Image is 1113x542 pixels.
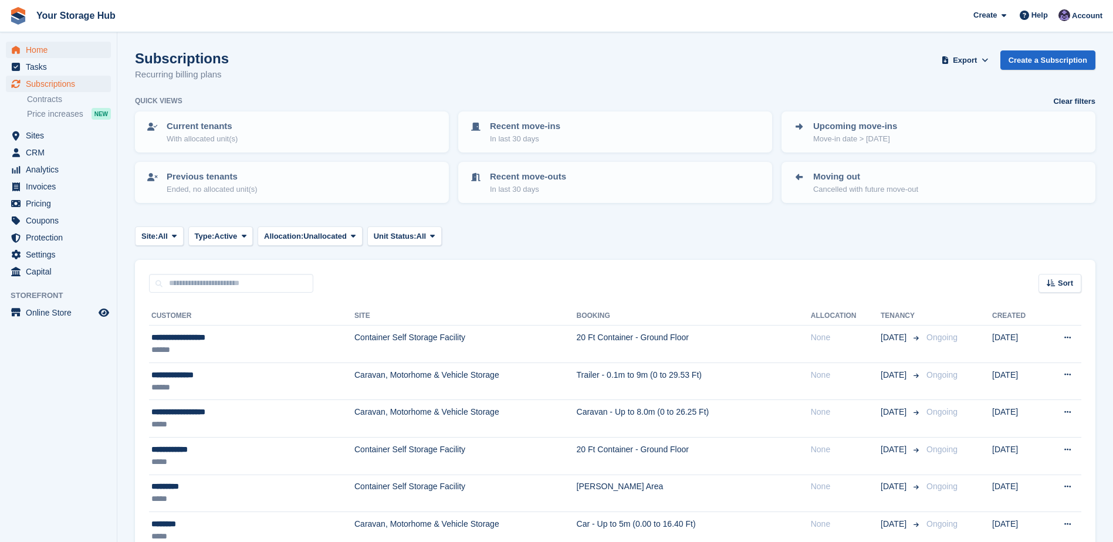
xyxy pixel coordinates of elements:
a: menu [6,127,111,144]
span: All [417,231,427,242]
span: Pricing [26,195,96,212]
a: Current tenants With allocated unit(s) [136,113,448,151]
span: Analytics [26,161,96,178]
a: Moving out Cancelled with future move-out [783,163,1094,202]
a: Previous tenants Ended, no allocated unit(s) [136,163,448,202]
span: Protection [26,229,96,246]
a: menu [6,229,111,246]
button: Site: All [135,226,184,246]
button: Type: Active [188,226,253,246]
td: [DATE] [992,475,1044,512]
td: [DATE] [992,400,1044,438]
td: [DATE] [992,437,1044,475]
td: Caravan - Up to 8.0m (0 to 26.25 Ft) [577,400,811,438]
span: Site: [141,231,158,242]
span: Settings [26,246,96,263]
a: Price increases NEW [27,107,111,120]
span: Sites [26,127,96,144]
span: Ongoing [926,370,958,380]
th: Allocation [811,307,881,326]
div: None [811,443,881,456]
span: Ongoing [926,519,958,529]
p: Upcoming move-ins [813,120,897,133]
td: [PERSON_NAME] Area [577,475,811,512]
span: Account [1072,10,1102,22]
p: With allocated unit(s) [167,133,238,145]
span: [DATE] [881,518,909,530]
span: Capital [26,263,96,280]
a: menu [6,42,111,58]
td: Container Self Storage Facility [354,475,577,512]
h6: Quick views [135,96,182,106]
p: Ended, no allocated unit(s) [167,184,258,195]
a: menu [6,195,111,212]
a: Recent move-ins In last 30 days [459,113,771,151]
img: Liam Beddard [1058,9,1070,21]
td: Container Self Storage Facility [354,326,577,363]
td: 20 Ft Container - Ground Floor [577,437,811,475]
div: None [811,518,881,530]
p: Previous tenants [167,170,258,184]
span: Subscriptions [26,76,96,92]
p: Cancelled with future move-out [813,184,918,195]
div: NEW [92,108,111,120]
span: CRM [26,144,96,161]
th: Tenancy [881,307,922,326]
td: 20 Ft Container - Ground Floor [577,326,811,363]
a: menu [6,76,111,92]
td: Trailer - 0.1m to 9m (0 to 29.53 Ft) [577,363,811,400]
div: None [811,480,881,493]
a: menu [6,59,111,75]
span: Online Store [26,304,96,321]
span: Home [26,42,96,58]
span: [DATE] [881,406,909,418]
span: Help [1031,9,1048,21]
span: Tasks [26,59,96,75]
a: Preview store [97,306,111,320]
th: Site [354,307,577,326]
th: Customer [149,307,354,326]
a: Your Storage Hub [32,6,120,25]
span: Allocation: [264,231,303,242]
span: Unallocated [303,231,347,242]
span: Sort [1058,277,1073,289]
div: None [811,331,881,344]
th: Booking [577,307,811,326]
p: Current tenants [167,120,238,133]
p: Move-in date > [DATE] [813,133,897,145]
span: Storefront [11,290,117,302]
a: menu [6,212,111,229]
a: menu [6,263,111,280]
p: Recent move-ins [490,120,560,133]
p: Recurring billing plans [135,68,229,82]
a: Upcoming move-ins Move-in date > [DATE] [783,113,1094,151]
span: Ongoing [926,407,958,416]
a: menu [6,161,111,178]
span: Price increases [27,109,83,120]
a: menu [6,144,111,161]
a: Contracts [27,94,111,105]
span: Active [214,231,237,242]
p: Recent move-outs [490,170,566,184]
div: None [811,369,881,381]
span: [DATE] [881,331,909,344]
td: Caravan, Motorhome & Vehicle Storage [354,363,577,400]
td: Caravan, Motorhome & Vehicle Storage [354,400,577,438]
a: menu [6,246,111,263]
span: Ongoing [926,333,958,342]
img: stora-icon-8386f47178a22dfd0bd8f6a31ec36ba5ce8667c1dd55bd0f319d3a0aa187defe.svg [9,7,27,25]
td: [DATE] [992,326,1044,363]
a: Create a Subscription [1000,50,1095,70]
span: Coupons [26,212,96,229]
span: Type: [195,231,215,242]
span: Invoices [26,178,96,195]
a: Clear filters [1053,96,1095,107]
p: Moving out [813,170,918,184]
button: Export [939,50,991,70]
span: [DATE] [881,369,909,381]
div: None [811,406,881,418]
span: [DATE] [881,443,909,456]
span: [DATE] [881,480,909,493]
span: Unit Status: [374,231,417,242]
span: Ongoing [926,482,958,491]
